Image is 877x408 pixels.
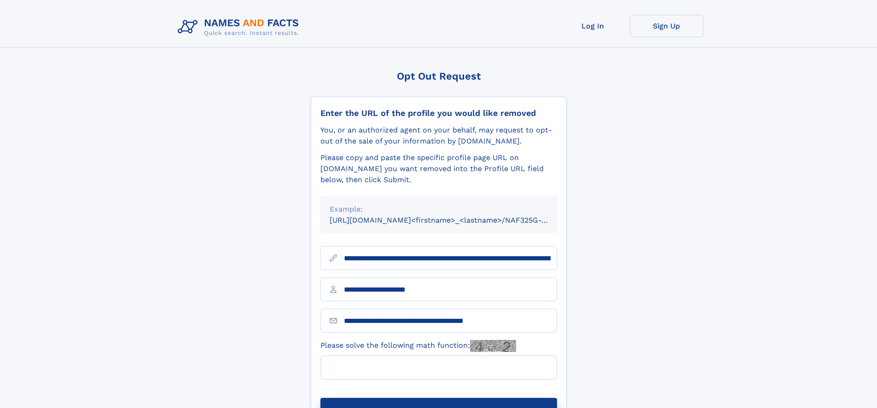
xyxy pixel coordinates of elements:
small: [URL][DOMAIN_NAME]<firstname>_<lastname>/NAF325G-xxxxxxxx [330,216,575,224]
a: Log In [556,15,630,37]
div: Example: [330,204,548,215]
img: Logo Names and Facts [174,15,307,40]
a: Sign Up [630,15,703,37]
div: You, or an authorized agent on your behalf, may request to opt-out of the sale of your informatio... [320,125,557,147]
div: Please copy and paste the specific profile page URL on [DOMAIN_NAME] you want removed into the Pr... [320,152,557,185]
div: Enter the URL of the profile you would like removed [320,108,557,118]
div: Opt Out Request [311,70,567,82]
label: Please solve the following math function: [320,340,516,352]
